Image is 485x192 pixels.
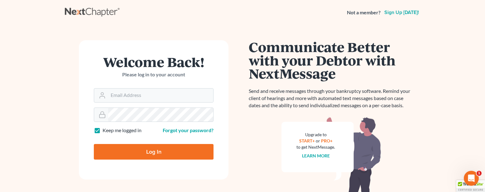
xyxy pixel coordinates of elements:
[103,127,142,134] label: Keep me logged in
[94,55,214,69] h1: Welcome Back!
[94,144,214,160] input: Log In
[249,88,414,109] p: Send and receive messages through your bankruptcy software. Remind your client of hearings and mo...
[321,138,333,143] a: PRO+
[316,138,320,143] span: or
[302,153,330,158] a: Learn more
[94,71,214,78] p: Please log in to your account
[299,138,315,143] a: START+
[249,40,414,80] h1: Communicate Better with your Debtor with NextMessage
[296,132,335,138] div: Upgrade to
[296,144,335,150] div: to get NextMessage.
[347,9,381,16] strong: Not a member?
[464,171,479,186] iframe: Intercom live chat
[163,127,214,133] a: Forgot your password?
[477,171,482,176] span: 1
[108,89,213,102] input: Email Address
[456,180,485,192] div: TrustedSite Certified
[383,10,420,15] a: Sign up [DATE]!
